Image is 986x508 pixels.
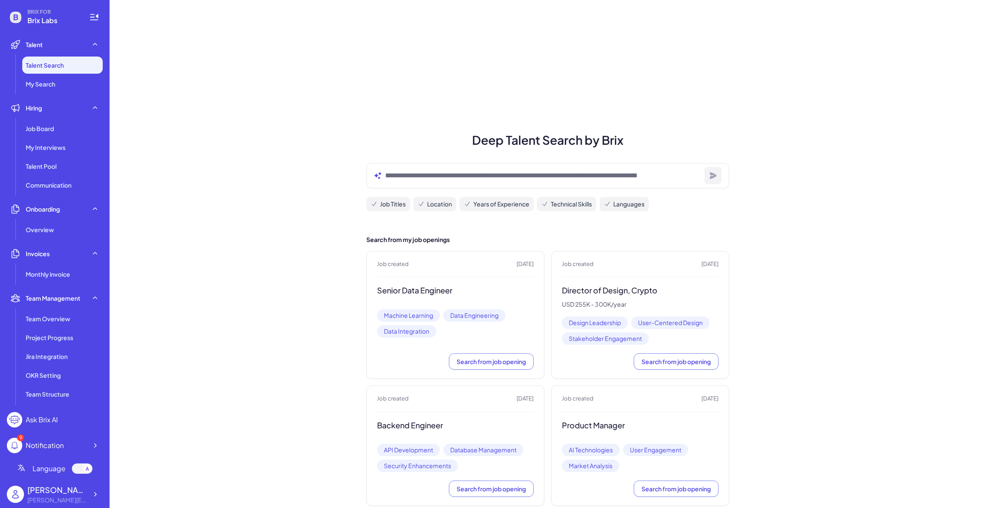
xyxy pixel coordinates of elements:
span: User Engagement [623,444,688,456]
span: Overview [26,225,54,234]
span: Languages [613,200,644,209]
span: BRIX FOR [27,9,79,15]
span: [DATE] [701,260,719,269]
span: Database Management [443,444,523,456]
span: My Interviews [26,143,65,152]
p: USD 255K - 300K/year [562,301,719,308]
span: Monthly invoice [26,270,70,278]
span: Data Engineering [443,309,505,322]
span: [DATE] [517,394,534,403]
button: Search from job opening [634,353,719,370]
span: Technical Skills [551,200,592,209]
div: carol@joinbrix.com [27,496,87,505]
span: AI Technologies [562,444,620,456]
div: Ask Brix AI [26,415,58,425]
span: Search from job opening [457,358,526,365]
span: Design Leadership [562,317,628,329]
span: Security Enhancements [377,460,458,472]
h1: Deep Talent Search by Brix [356,131,739,149]
span: Search from job opening [641,358,711,365]
span: [DATE] [517,260,534,269]
span: Job Board [26,124,54,133]
h3: Director of Design, Crypto [562,286,719,296]
h3: Senior Data Engineer [377,286,534,296]
span: Talent Search [26,61,64,69]
span: Language [33,463,65,474]
span: Talent Pool [26,162,56,170]
span: Job created [562,394,594,403]
div: Shuwei Yang [27,484,87,496]
span: Machine Learning [377,309,440,322]
span: Market Analysis [562,460,619,472]
span: My Search [26,80,55,88]
span: Job created [562,260,594,269]
span: Communication [26,181,71,189]
span: OKR Setting [26,371,61,380]
span: Talent [26,40,43,49]
span: Hiring [26,104,42,112]
div: Notification [26,440,64,451]
span: Invoices [26,249,50,258]
img: user_logo.png [7,486,24,503]
h3: Product Manager [562,421,719,430]
span: Team Overview [26,314,70,323]
span: Onboarding [26,205,60,213]
span: Job created [377,394,409,403]
div: 9 [17,434,24,441]
button: Search from job opening [449,353,534,370]
span: Search from job opening [457,485,526,493]
span: API Development [377,444,440,456]
button: Search from job opening [634,481,719,497]
button: Search from job opening [449,481,534,497]
span: Search from job opening [641,485,711,493]
h3: Backend Engineer [377,421,534,430]
span: Jira Integration [26,352,68,361]
span: Brix Labs [27,15,79,26]
span: Project Progress [26,333,73,342]
span: User-Centered Design [631,317,710,329]
span: Team Structure [26,390,69,398]
span: Stakeholder Engagement [562,332,649,345]
span: Years of Experience [473,200,529,209]
span: Location [427,200,452,209]
span: Data Integration [377,325,436,338]
span: Job created [377,260,409,269]
span: Job Titles [380,200,406,209]
span: Team Management [26,294,80,302]
span: [DATE] [701,394,719,403]
h2: Search from my job openings [366,235,729,244]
